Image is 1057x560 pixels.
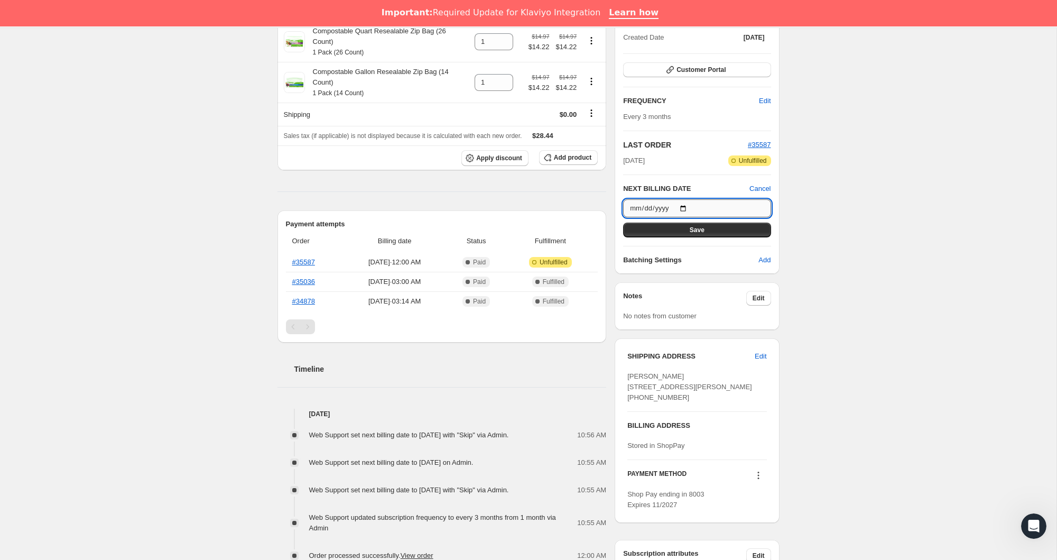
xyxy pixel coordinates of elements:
[758,255,771,265] span: Add
[346,257,443,268] span: [DATE] · 12:00 AM
[623,155,645,166] span: [DATE]
[559,33,577,40] small: $14.97
[627,420,766,431] h3: BILLING ADDRESS
[540,258,568,267] span: Unfulfilled
[623,255,758,265] h6: Batching Settings
[292,278,315,286] a: #35036
[284,132,522,140] span: Sales tax (if applicable) is not displayed because it is calculated with each new order.
[577,430,606,440] span: 10:56 AM
[313,49,364,56] small: 1 Pack (26 Count)
[286,229,343,253] th: Order
[313,89,364,97] small: 1 Pack (14 Count)
[305,26,469,58] div: Compostable Quart Resealable Zip Bag (26 Count)
[532,33,549,40] small: $14.97
[543,297,564,306] span: Fulfilled
[1021,513,1046,539] iframe: Intercom live chat
[382,7,433,17] b: Important:
[623,113,671,121] span: Every 3 months
[623,291,746,306] h3: Notes
[284,72,305,93] img: product img
[583,35,600,47] button: Product actions
[555,82,577,93] span: $14.22
[277,409,607,419] h4: [DATE]
[346,277,443,287] span: [DATE] · 03:00 AM
[753,93,777,109] button: Edit
[623,223,771,237] button: Save
[577,457,606,468] span: 10:55 AM
[748,140,771,150] button: #35587
[623,96,759,106] h2: FREQUENCY
[539,150,598,165] button: Add product
[309,458,474,466] span: Web Support set next billing date to [DATE] on Admin.
[690,226,704,234] span: Save
[292,258,315,266] a: #35587
[346,236,443,246] span: Billing date
[623,183,749,194] h2: NEXT BILLING DATE
[609,7,659,19] a: Learn how
[532,74,549,80] small: $14.97
[746,291,771,306] button: Edit
[528,42,550,52] span: $14.22
[286,219,598,229] h2: Payment attempts
[623,62,771,77] button: Customer Portal
[461,150,528,166] button: Apply discount
[532,132,553,140] span: $28.44
[623,312,697,320] span: No notes from customer
[752,252,777,269] button: Add
[473,278,486,286] span: Paid
[277,103,472,126] th: Shipping
[554,153,591,162] span: Add product
[748,348,773,365] button: Edit
[401,552,433,559] a: View order
[627,372,752,401] span: [PERSON_NAME] [STREET_ADDRESS][PERSON_NAME] [PHONE_NUMBER]
[309,486,509,494] span: Web Support set next billing date to [DATE] with "Skip" via Admin.
[543,278,564,286] span: Fulfilled
[623,32,664,43] span: Created Date
[560,111,577,118] span: $0.00
[755,351,766,362] span: Edit
[473,297,486,306] span: Paid
[748,141,771,149] a: #35587
[753,552,765,560] span: Edit
[739,157,767,165] span: Unfulfilled
[753,294,765,302] span: Edit
[623,140,748,150] h2: LAST ORDER
[583,107,600,119] button: Shipping actions
[676,66,726,74] span: Customer Portal
[476,154,522,162] span: Apply discount
[627,470,687,484] h3: PAYMENT METHOD
[627,351,755,362] h3: SHIPPING ADDRESS
[744,33,765,42] span: [DATE]
[577,518,606,528] span: 10:55 AM
[309,513,556,532] span: Web Support updated subscription frequency to every 3 months from 1 month via Admin
[286,319,598,334] nav: Pagination
[577,485,606,495] span: 10:55 AM
[309,431,509,439] span: Web Support set next billing date to [DATE] with "Skip" via Admin.
[509,236,591,246] span: Fulfillment
[737,30,771,45] button: [DATE]
[555,42,577,52] span: $14.22
[559,74,577,80] small: $14.97
[382,7,600,18] div: Required Update for Klaviyo Integration
[759,96,771,106] span: Edit
[305,67,469,98] div: Compostable Gallon Resealable Zip Bag (14 Count)
[346,296,443,307] span: [DATE] · 03:14 AM
[627,490,704,509] span: Shop Pay ending in 8003 Expires 11/2027
[450,236,503,246] span: Status
[528,82,550,93] span: $14.22
[292,297,315,305] a: #34878
[583,76,600,87] button: Product actions
[309,552,433,559] span: Order processed successfully.
[749,183,771,194] button: Cancel
[627,442,684,449] span: Stored in ShopPay
[294,364,607,374] h2: Timeline
[473,258,486,267] span: Paid
[284,31,305,52] img: product img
